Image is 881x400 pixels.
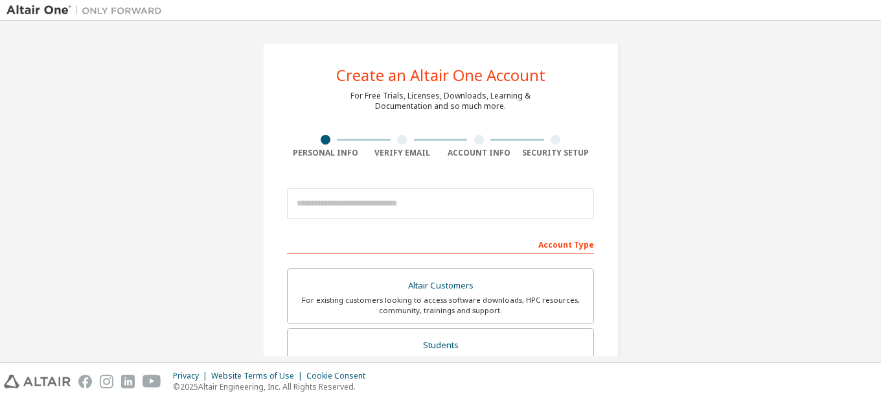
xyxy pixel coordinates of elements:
[287,233,594,254] div: Account Type
[121,375,135,388] img: linkedin.svg
[173,371,211,381] div: Privacy
[295,277,586,295] div: Altair Customers
[211,371,306,381] div: Website Terms of Use
[350,91,531,112] div: For Free Trials, Licenses, Downloads, Learning & Documentation and so much more.
[295,355,586,375] div: For currently enrolled students looking to access the free Altair Student Edition bundle and all ...
[100,375,113,388] img: instagram.svg
[440,148,518,158] div: Account Info
[78,375,92,388] img: facebook.svg
[295,295,586,316] div: For existing customers looking to access software downloads, HPC resources, community, trainings ...
[287,148,364,158] div: Personal Info
[306,371,373,381] div: Cookie Consent
[364,148,441,158] div: Verify Email
[336,67,545,83] div: Create an Altair One Account
[4,375,71,388] img: altair_logo.svg
[295,336,586,355] div: Students
[143,375,161,388] img: youtube.svg
[6,4,168,17] img: Altair One
[173,381,373,392] p: © 2025 Altair Engineering, Inc. All Rights Reserved.
[518,148,595,158] div: Security Setup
